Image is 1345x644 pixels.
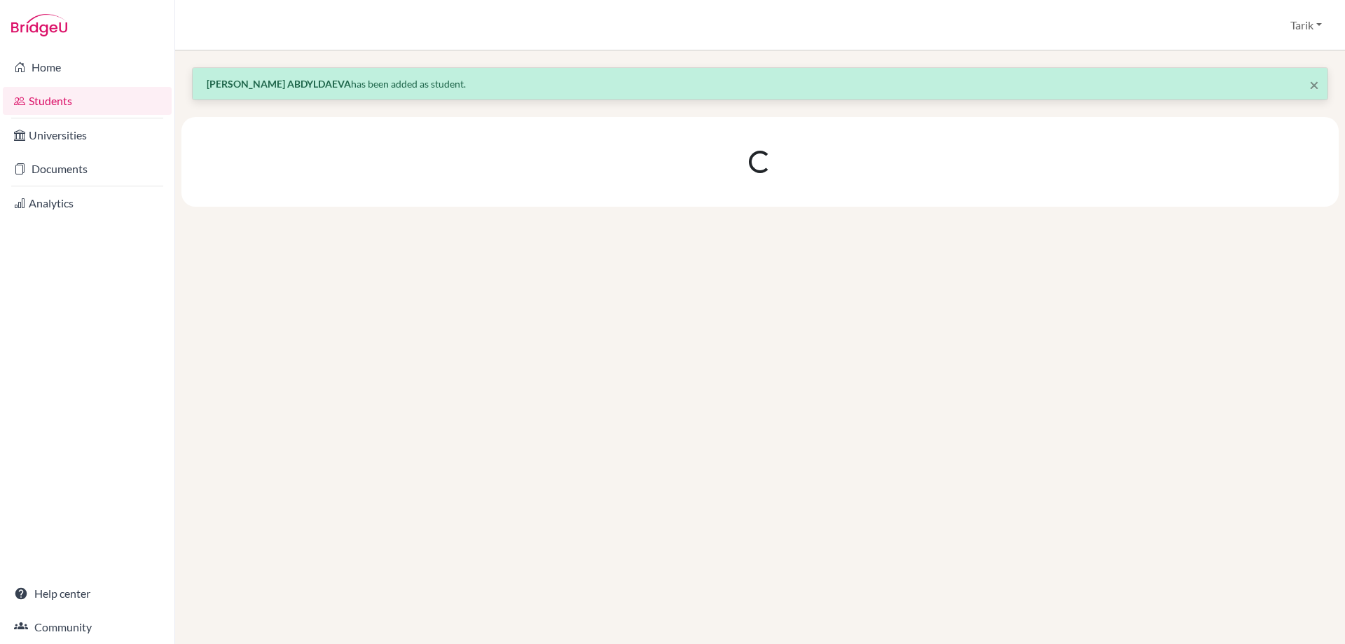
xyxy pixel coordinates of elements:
span: × [1309,74,1319,95]
a: Universities [3,121,172,149]
a: Analytics [3,189,172,217]
img: Bridge-U [11,14,67,36]
button: Close [1309,76,1319,93]
a: Home [3,53,172,81]
a: Community [3,613,172,641]
a: Documents [3,155,172,183]
a: Help center [3,580,172,608]
strong: [PERSON_NAME] ABDYLDAEVA [207,78,351,90]
p: has been added as student. [207,76,1313,91]
a: Students [3,87,172,115]
button: Tarik [1284,12,1328,39]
